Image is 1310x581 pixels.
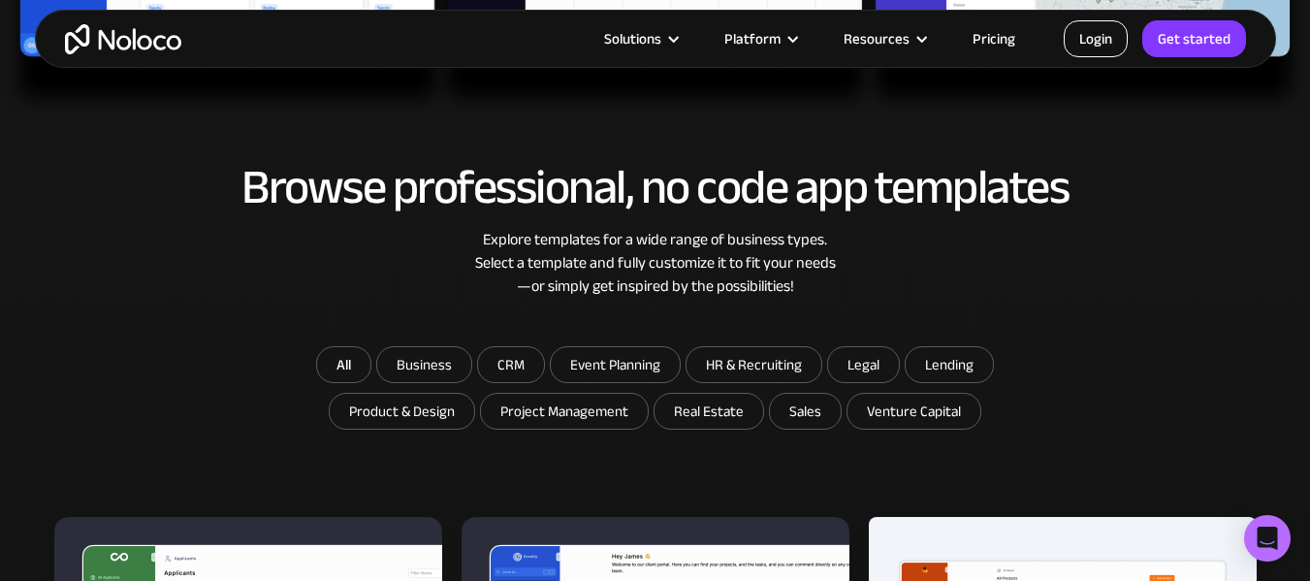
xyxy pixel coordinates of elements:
a: Pricing [948,26,1039,51]
a: home [65,24,181,54]
div: Resources [844,26,910,51]
a: Get started [1142,20,1246,57]
div: Solutions [604,26,661,51]
div: Explore templates for a wide range of business types. Select a template and fully customize it to... [54,228,1257,298]
div: Platform [700,26,819,51]
div: Solutions [580,26,700,51]
div: Platform [724,26,781,51]
h2: Browse professional, no code app templates [54,161,1257,213]
a: Login [1064,20,1128,57]
div: Open Intercom Messenger [1244,515,1291,562]
a: All [316,346,371,383]
div: Resources [819,26,948,51]
form: Email Form [268,346,1043,435]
